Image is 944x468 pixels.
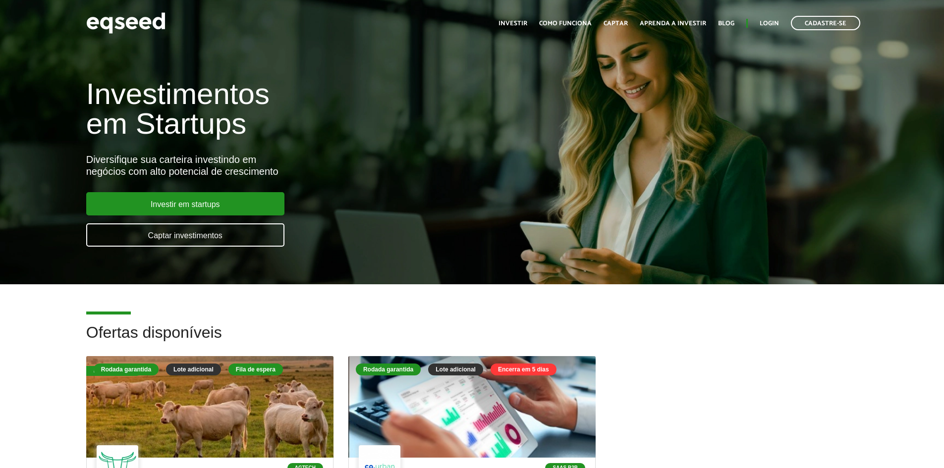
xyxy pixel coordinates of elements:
[86,223,284,247] a: Captar investimentos
[86,192,284,215] a: Investir em startups
[499,20,527,27] a: Investir
[718,20,734,27] a: Blog
[86,324,858,356] h2: Ofertas disponíveis
[228,364,283,375] div: Fila de espera
[86,79,544,139] h1: Investimentos em Startups
[94,364,159,375] div: Rodada garantida
[356,364,421,375] div: Rodada garantida
[428,364,483,375] div: Lote adicional
[491,364,556,375] div: Encerra em 5 dias
[640,20,706,27] a: Aprenda a investir
[604,20,628,27] a: Captar
[86,154,544,177] div: Diversifique sua carteira investindo em negócios com alto potencial de crescimento
[86,10,166,36] img: EqSeed
[760,20,779,27] a: Login
[166,364,221,375] div: Lote adicional
[86,366,142,376] div: Fila de espera
[791,16,860,30] a: Cadastre-se
[539,20,592,27] a: Como funciona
